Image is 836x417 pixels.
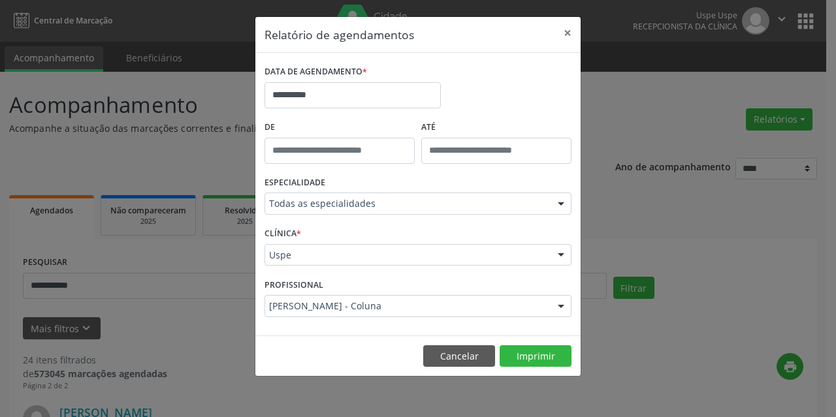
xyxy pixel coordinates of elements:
[265,117,415,138] label: De
[269,300,545,313] span: [PERSON_NAME] - Coluna
[265,275,323,295] label: PROFISSIONAL
[421,117,571,138] label: ATÉ
[265,173,325,193] label: ESPECIALIDADE
[265,224,301,244] label: CLÍNICA
[265,26,414,43] h5: Relatório de agendamentos
[555,17,581,49] button: Close
[500,345,571,367] button: Imprimir
[269,197,545,210] span: Todas as especialidades
[269,249,545,262] span: Uspe
[265,62,367,82] label: DATA DE AGENDAMENTO
[423,345,495,367] button: Cancelar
